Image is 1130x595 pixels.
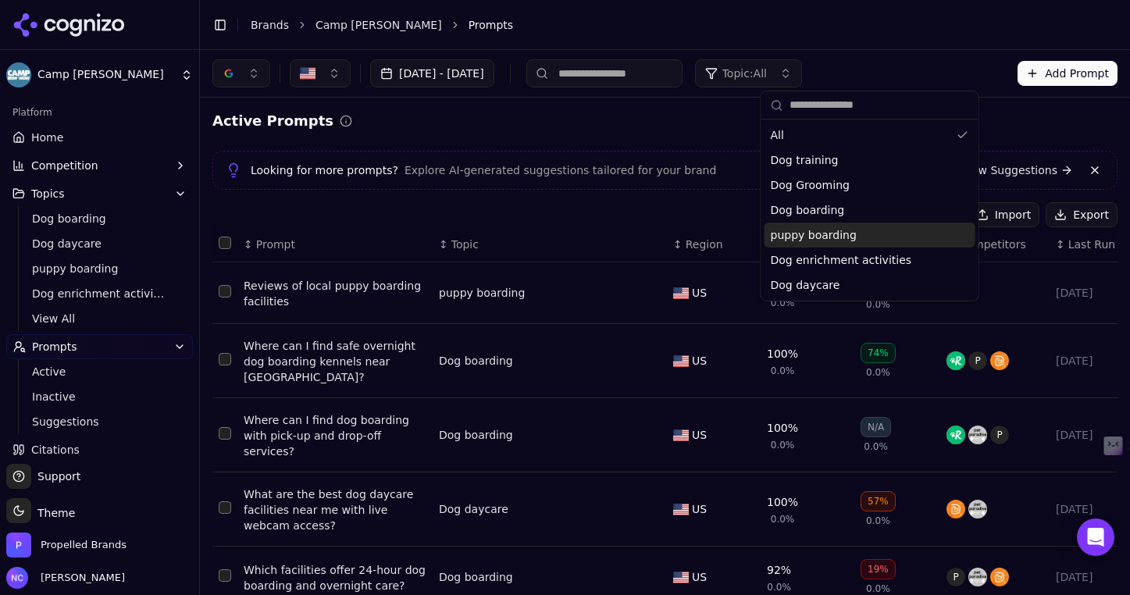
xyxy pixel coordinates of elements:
div: [DATE] [1056,427,1129,443]
a: Brands [251,19,289,31]
span: Camp [PERSON_NAME] [37,68,174,82]
span: Dog boarding [771,202,845,218]
div: Platform [6,100,193,125]
span: Dog enrichment activities [771,252,912,268]
img: dogtopia [990,568,1009,586]
span: P [990,426,1009,444]
a: Dog boarding [439,353,513,369]
img: dogtopia [990,351,1009,370]
a: puppy boarding [26,258,174,280]
a: Home [6,125,193,150]
img: United States [300,66,315,81]
img: rover [946,351,965,370]
span: Citations [31,442,80,458]
button: Open user button [6,567,125,589]
span: Dog Grooming [771,177,850,193]
span: Last Run [1068,237,1115,252]
div: Open Intercom Messenger [1077,518,1114,556]
button: Topics [6,181,193,206]
a: Where can I find safe overnight dog boarding kennels near [GEOGRAPHIC_DATA]? [244,338,426,385]
div: ↕Region [673,237,754,252]
img: pet paradise [968,426,987,444]
img: pet paradise [968,500,987,518]
span: Home [31,130,63,145]
a: Inactive [26,386,174,408]
span: 0.0% [771,297,795,309]
div: 100% [767,346,798,362]
div: ↕Last Run [1056,237,1129,252]
div: [DATE] [1056,501,1129,517]
div: Dog boarding [439,569,513,585]
nav: breadcrumb [251,17,1086,33]
a: What are the best dog daycare facilities near me with live webcam access? [244,486,426,533]
img: Nataly Chigireva [6,567,28,589]
span: P [968,351,987,370]
button: Open organization switcher [6,533,127,558]
div: 74% [861,343,896,363]
span: Region [686,237,723,252]
button: Select row 1 [219,285,231,297]
img: US flag [673,287,689,299]
span: Prompts [32,339,77,355]
span: Prompts [469,17,514,33]
div: [DATE] [1056,569,1129,585]
th: Region [667,227,761,262]
span: Propelled Brands [41,538,127,552]
span: 0.0% [771,513,795,526]
span: Competition [31,158,98,173]
a: Dog boarding [26,208,174,230]
div: Suggestions [761,119,979,301]
span: All [771,127,784,143]
span: 0.0% [866,298,890,311]
a: Dog daycare [439,501,508,517]
img: US flag [673,355,689,367]
a: Suggestions [26,411,174,433]
span: [PERSON_NAME] [34,571,125,585]
img: pet paradise [968,568,987,586]
a: Citations [6,437,193,462]
span: Dog boarding [32,211,168,226]
a: Dog daycare [26,233,174,255]
h2: Active Prompts [212,110,333,132]
span: puppy boarding [32,261,168,276]
div: 100% [767,494,798,510]
div: ↕Competitors [946,237,1043,252]
span: Inactive [32,389,168,404]
span: 0.0% [767,581,791,593]
span: 0.0% [866,583,890,595]
img: rover [946,426,965,444]
button: Select row 2 [219,353,231,365]
button: Select row 5 [219,569,231,582]
span: Dog daycare [32,236,168,251]
span: Topic: All [722,66,767,81]
div: 19% [861,559,896,579]
a: View All [26,308,174,330]
span: 0.0% [864,440,888,453]
span: Dog enrichment activities [32,286,168,301]
span: 0.0% [771,365,795,377]
span: Explore AI-generated suggestions tailored for your brand [405,162,716,178]
button: Select row 4 [219,501,231,514]
div: 92% [767,562,791,578]
a: Dog boarding [439,427,513,443]
span: Support [31,469,80,484]
div: Which facilities offer 24-hour dog boarding and overnight care? [244,562,426,593]
a: puppy boarding [439,285,525,301]
div: N/A [861,417,891,437]
div: 57% [861,491,896,511]
button: Prompts [6,334,193,359]
button: Select all rows [219,237,231,249]
img: US flag [673,429,689,441]
button: Import [968,202,1039,227]
span: View All [32,311,168,326]
span: Active [32,364,168,379]
th: Prompt [237,227,433,262]
div: [DATE] [1056,285,1129,301]
a: Where can I find dog boarding with pick-up and drop-off services? [244,412,426,459]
